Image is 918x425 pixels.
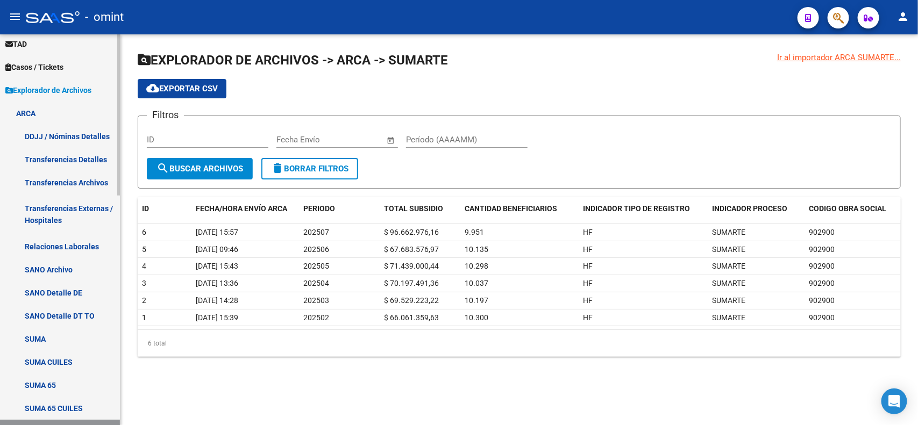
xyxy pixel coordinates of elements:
span: $ 70.197.491,36 [384,279,439,287]
span: 5 [142,245,146,254]
button: Open calendar [385,134,397,147]
span: 10.037 [465,279,488,287]
span: CODIGO OBRA SOCIAL [809,204,886,213]
datatable-header-cell: CODIGO OBRA SOCIAL [805,197,901,220]
span: HF [583,245,593,254]
span: $ 66.061.359,63 [384,313,439,322]
input: Fecha inicio [276,135,320,145]
span: SUMARTE [712,262,745,270]
span: $ 69.529.223,22 [384,296,439,305]
span: 10.298 [465,262,488,270]
span: [DATE] 09:46 [196,245,238,254]
span: 902900 [809,262,835,270]
span: INDICADOR PROCESO [712,204,787,213]
span: [DATE] 15:57 [196,228,238,236]
datatable-header-cell: ID [138,197,191,220]
span: EXPLORADOR DE ARCHIVOS -> ARCA -> SUMARTE [138,53,448,68]
div: 6 total [138,330,901,357]
mat-icon: menu [9,10,22,23]
mat-icon: delete [271,162,284,175]
span: HF [583,313,593,322]
span: 3 [142,279,146,287]
span: 4 [142,262,146,270]
span: SUMARTE [712,228,745,236]
span: Borrar Filtros [271,164,348,174]
datatable-header-cell: CANTIDAD BENEFICIARIOS [460,197,579,220]
span: FECHA/HORA ENVÍO ARCA [196,204,287,213]
input: Fecha fin [330,135,382,145]
span: 1 [142,313,146,322]
span: TOTAL SUBSIDIO [384,204,443,213]
span: 202505 [303,262,329,270]
span: SUMARTE [712,279,745,287]
span: - omint [85,5,124,29]
datatable-header-cell: PERIODO [299,197,380,220]
datatable-header-cell: TOTAL SUBSIDIO [380,197,460,220]
span: SUMARTE [712,296,745,305]
datatable-header-cell: INDICADOR TIPO DE REGISTRO [579,197,708,220]
span: 202504 [303,279,329,287]
span: 10.300 [465,313,488,322]
span: $ 67.683.576,97 [384,245,439,254]
span: SUMARTE [712,245,745,254]
span: $ 96.662.976,16 [384,228,439,236]
span: HF [583,228,593,236]
h3: Filtros [147,107,184,123]
span: CANTIDAD BENEFICIARIOS [465,204,557,213]
span: [DATE] 14:28 [196,296,238,305]
span: $ 71.439.000,44 [384,262,439,270]
span: 202506 [303,245,329,254]
span: 902900 [809,313,835,322]
datatable-header-cell: INDICADOR PROCESO [708,197,805,220]
span: Buscar Archivos [156,164,243,174]
mat-icon: person [896,10,909,23]
span: 202503 [303,296,329,305]
div: Open Intercom Messenger [881,388,907,414]
mat-icon: search [156,162,169,175]
span: 902900 [809,228,835,236]
span: SUMARTE [712,313,745,322]
span: TAD [5,38,27,50]
span: 9.951 [465,228,484,236]
span: HF [583,296,593,305]
span: [DATE] 15:43 [196,262,238,270]
span: 2 [142,296,146,305]
span: INDICADOR TIPO DE REGISTRO [583,204,690,213]
span: 902900 [809,279,835,287]
span: [DATE] 15:39 [196,313,238,322]
span: HF [583,262,593,270]
button: Buscar Archivos [147,158,253,179]
span: 902900 [809,296,835,305]
span: PERIODO [303,204,335,213]
span: 10.135 [465,245,488,254]
span: HF [583,279,593,287]
span: 10.197 [465,296,488,305]
span: Exportar CSV [146,84,218,93]
span: 902900 [809,245,835,254]
button: Borrar Filtros [261,158,358,179]
span: 202507 [303,228,329,236]
span: [DATE] 13:36 [196,279,238,287]
div: Ir al importador ARCA SUMARTE... [777,52,901,63]
datatable-header-cell: FECHA/HORA ENVÍO ARCA [191,197,299,220]
span: 6 [142,228,146,236]
button: Exportar CSV [138,79,226,98]
span: Casos / Tickets [5,61,63,73]
mat-icon: cloud_download [146,82,159,95]
span: Explorador de Archivos [5,84,91,96]
span: ID [142,204,149,213]
span: 202502 [303,313,329,322]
